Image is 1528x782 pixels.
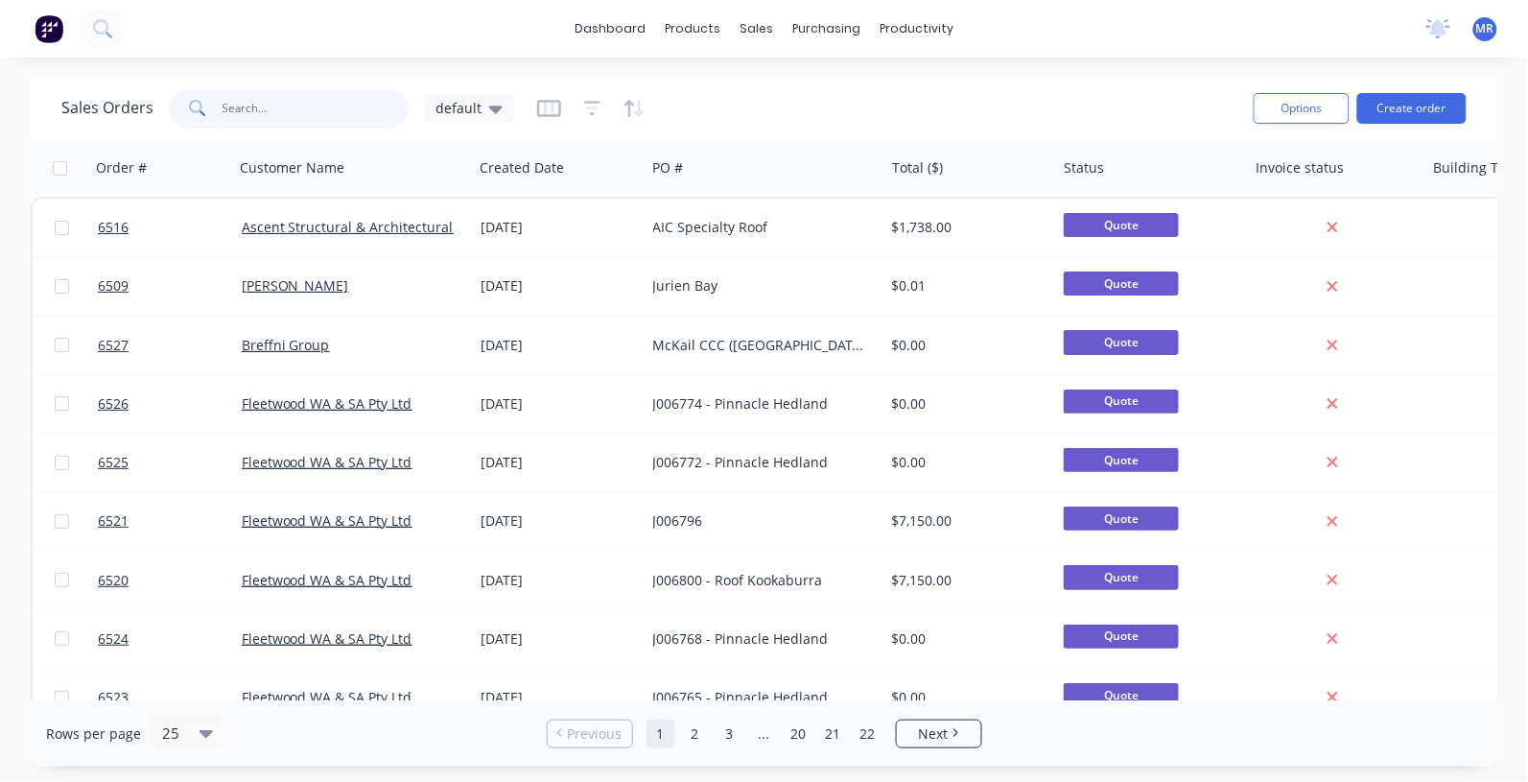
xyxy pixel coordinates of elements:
[565,14,655,43] a: dashboard
[98,688,129,707] span: 6523
[46,724,141,744] span: Rows per page
[870,14,963,43] div: productivity
[1065,158,1105,178] div: Status
[242,218,489,236] a: Ascent Structural & Architectural Steel
[98,511,129,531] span: 6521
[98,552,242,609] a: 6520
[223,89,410,128] input: Search...
[919,724,949,744] span: Next
[854,720,882,748] a: Page 22
[1064,448,1179,472] span: Quote
[98,571,129,590] span: 6520
[242,688,412,706] a: Fleetwood WA & SA Pty Ltd
[539,720,990,748] ul: Pagination
[1064,213,1179,237] span: Quote
[481,511,638,531] div: [DATE]
[653,511,866,531] div: J006796
[98,394,129,414] span: 6526
[655,14,730,43] div: products
[98,629,129,649] span: 6524
[892,453,1041,472] div: $0.00
[730,14,783,43] div: sales
[892,629,1041,649] div: $0.00
[653,218,866,237] div: AIC Specialty Roof
[480,158,564,178] div: Created Date
[242,336,330,354] a: Breffni Group
[1064,507,1179,531] span: Quote
[897,724,981,744] a: Next page
[1064,272,1179,296] span: Quote
[1257,158,1345,178] div: Invoice status
[481,629,638,649] div: [DATE]
[98,336,129,355] span: 6527
[653,336,866,355] div: McKail CCC ([GEOGRAPHIC_DATA])
[653,688,866,707] div: J006765 - Pinnacle Hedland
[240,158,344,178] div: Customer Name
[481,336,638,355] div: [DATE]
[1254,93,1350,124] button: Options
[1064,330,1179,354] span: Quote
[785,720,813,748] a: Page 20
[98,218,129,237] span: 6516
[681,720,710,748] a: Page 2
[1357,93,1467,124] button: Create order
[481,394,638,414] div: [DATE]
[35,14,63,43] img: Factory
[98,434,242,491] a: 6525
[1434,158,1523,178] div: Building Time
[98,199,242,256] a: 6516
[435,98,482,118] span: default
[652,158,683,178] div: PO #
[61,99,153,117] h1: Sales Orders
[481,571,638,590] div: [DATE]
[1064,565,1179,589] span: Quote
[242,276,349,295] a: [PERSON_NAME]
[98,669,242,726] a: 6523
[98,453,129,472] span: 6525
[98,257,242,315] a: 6509
[98,317,242,374] a: 6527
[653,394,866,414] div: J006774 - Pinnacle Hedland
[1476,20,1494,37] span: MR
[481,276,638,296] div: [DATE]
[98,276,129,296] span: 6509
[98,492,242,550] a: 6521
[242,571,412,589] a: Fleetwood WA & SA Pty Ltd
[653,629,866,649] div: J006768 - Pinnacle Hedland
[892,571,1041,590] div: $7,150.00
[892,158,943,178] div: Total ($)
[653,453,866,472] div: J006772 - Pinnacle Hedland
[242,453,412,471] a: Fleetwood WA & SA Pty Ltd
[892,336,1041,355] div: $0.00
[819,720,848,748] a: Page 21
[481,688,638,707] div: [DATE]
[1064,390,1179,414] span: Quote
[892,688,1041,707] div: $0.00
[98,375,242,433] a: 6526
[481,218,638,237] div: [DATE]
[653,571,866,590] div: J006800 - Roof Kookaburra
[242,394,412,413] a: Fleetwood WA & SA Pty Ltd
[96,158,147,178] div: Order #
[548,724,632,744] a: Previous page
[892,511,1041,531] div: $7,150.00
[892,218,1041,237] div: $1,738.00
[242,511,412,530] a: Fleetwood WA & SA Pty Ltd
[567,724,622,744] span: Previous
[98,610,242,668] a: 6524
[783,14,870,43] div: purchasing
[892,394,1041,414] div: $0.00
[892,276,1041,296] div: $0.01
[646,720,675,748] a: Page 1 is your current page
[750,720,779,748] a: Jump forward
[1064,625,1179,649] span: Quote
[481,453,638,472] div: [DATE]
[1064,683,1179,707] span: Quote
[716,720,744,748] a: Page 3
[242,629,412,648] a: Fleetwood WA & SA Pty Ltd
[653,276,866,296] div: Jurien Bay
